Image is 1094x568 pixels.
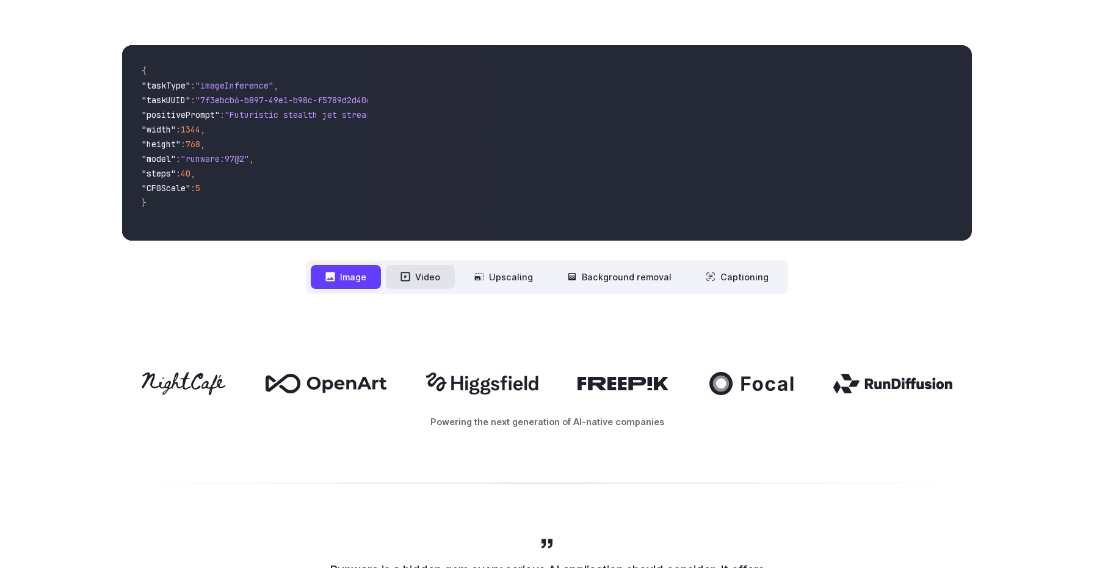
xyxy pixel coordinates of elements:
[142,168,176,179] span: "steps"
[225,109,669,120] span: "Futuristic stealth jet streaking through a neon-lit cityscape with glowing purple exhaust"
[200,139,205,150] span: ,
[220,109,225,120] span: :
[460,265,548,289] button: Upscaling
[190,95,195,106] span: :
[181,139,186,150] span: :
[273,80,278,91] span: ,
[142,80,190,91] span: "taskType"
[311,265,381,289] button: Image
[122,415,972,429] p: Powering the next generation of AI-native companies
[190,80,195,91] span: :
[249,153,254,164] span: ,
[142,95,190,106] span: "taskUUID"
[195,183,200,194] span: 5
[176,168,181,179] span: :
[142,197,147,208] span: }
[195,80,273,91] span: "imageInference"
[190,183,195,194] span: :
[142,124,176,135] span: "width"
[142,153,176,164] span: "model"
[142,65,147,76] span: {
[190,168,195,179] span: ,
[200,124,205,135] span: ,
[386,265,455,289] button: Video
[176,153,181,164] span: :
[142,183,190,194] span: "CFGScale"
[181,153,249,164] span: "runware:97@2"
[142,139,181,150] span: "height"
[691,265,783,289] button: Captioning
[186,139,200,150] span: 768
[552,265,686,289] button: Background removal
[181,124,200,135] span: 1344
[181,168,190,179] span: 40
[195,95,381,106] span: "7f3ebcb6-b897-49e1-b98c-f5789d2d40d7"
[142,109,220,120] span: "positivePrompt"
[176,124,181,135] span: :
